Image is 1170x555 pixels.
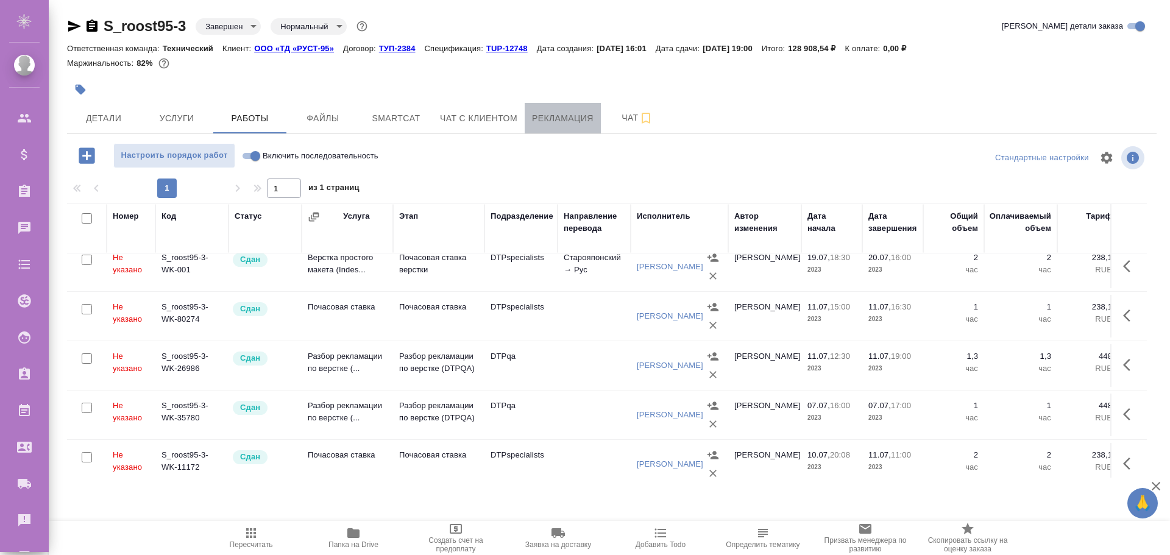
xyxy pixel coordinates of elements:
div: Статус [235,210,262,222]
div: Оплачиваемый объем [990,210,1051,235]
span: Детали [74,111,133,126]
div: Завершен [271,18,346,35]
p: 2023 [807,412,856,424]
p: Итого: [762,44,788,53]
p: Клиент: [222,44,254,53]
p: 1 [990,400,1051,412]
a: [PERSON_NAME] [637,410,703,419]
span: Рекламация [532,111,594,126]
p: 1 [929,301,978,313]
button: Добавить работу [70,143,104,168]
span: Заявка на доставку [525,540,591,549]
p: 16:30 [891,302,911,311]
p: Сдан [240,253,260,266]
button: Добавить Todo [609,521,712,555]
span: Не указано [113,401,142,422]
span: Настроить таблицу [1092,143,1121,172]
p: 2023 [807,461,856,473]
div: Менеджер проверил работу исполнителя, передает ее на следующий этап [232,350,296,367]
p: час [929,461,978,473]
p: час [990,412,1051,424]
div: Номер [113,210,139,222]
p: Разбор рекламации по верстке (DTPQA) [399,400,478,424]
span: [PERSON_NAME] детали заказа [1002,20,1123,32]
span: 🙏 [1132,490,1153,516]
button: Удалить [704,464,722,483]
p: Почасовая ставка [399,449,478,461]
div: Менеджер проверил работу исполнителя, передает ее на следующий этап [232,449,296,465]
span: Создать счет на предоплату [412,536,500,553]
span: Посмотреть информацию [1121,146,1147,169]
p: 0,00 ₽ [883,44,915,53]
p: 07.07, [868,401,891,410]
p: час [929,362,978,375]
p: Сдан [240,303,260,315]
button: Завершен [202,21,246,32]
span: Определить тематику [726,540,799,549]
p: Сдан [240,401,260,414]
a: [PERSON_NAME] [637,459,703,468]
td: DTPqa [484,344,558,387]
p: 11.07, [868,302,891,311]
td: [PERSON_NAME] [728,295,801,338]
p: 20:08 [830,450,850,459]
button: Назначить [704,347,722,366]
td: Разбор рекламации по верстке (... [302,344,393,387]
p: 16:00 [830,401,850,410]
p: 2023 [868,412,917,424]
span: Включить последовательность [263,150,378,162]
p: 238,1 [1063,301,1112,313]
p: 2023 [868,313,917,325]
span: Smartcat [367,111,425,126]
span: Пересчитать [230,540,273,549]
p: 17:00 [891,401,911,410]
p: Сдан [240,451,260,463]
button: 🙏 [1127,488,1158,518]
p: 16:00 [891,253,911,262]
div: Дата начала [807,210,856,235]
p: 238,1 [1063,449,1112,461]
p: 2023 [868,264,917,276]
span: Чат с клиентом [440,111,517,126]
span: Файлы [294,111,352,126]
button: Здесь прячутся важные кнопки [1116,449,1145,478]
p: 1 [990,301,1051,313]
p: Договор: [343,44,379,53]
p: 128 908,54 ₽ [788,44,845,53]
button: Папка на Drive [302,521,405,555]
p: 1,3 [929,350,978,362]
td: DTPspecialists [484,295,558,338]
div: Услуга [343,210,369,222]
span: Не указано [113,352,142,373]
button: Нормальный [277,21,331,32]
span: Не указано [113,450,142,472]
a: ТУП-2384 [379,43,425,53]
p: 1,3 [990,350,1051,362]
a: TUP-12748 [486,43,537,53]
p: 19.07, [807,253,830,262]
button: Удалить [704,415,722,433]
span: Работы [221,111,279,126]
p: 12:30 [830,352,850,361]
p: 2023 [868,461,917,473]
p: 15:00 [830,302,850,311]
div: Менеджер проверил работу исполнителя, передает ее на следующий этап [232,301,296,317]
p: час [929,313,978,325]
div: Этап [399,210,418,222]
p: 18:30 [830,253,850,262]
p: час [990,461,1051,473]
button: Удалить [704,267,722,285]
p: час [929,264,978,276]
button: Сгруппировать [308,211,320,223]
p: [DATE] 19:00 [703,44,762,53]
a: [PERSON_NAME] [637,311,703,320]
td: S_roost95-3-WK-26986 [155,344,229,387]
p: час [929,412,978,424]
div: Подразделение [491,210,553,222]
td: DTPspecialists [484,246,558,288]
button: Скопировать ссылку на оценку заказа [916,521,1019,555]
p: Разбор рекламации по верстке (DTPQA) [399,350,478,375]
button: Доп статусы указывают на важность/срочность заказа [354,18,370,34]
button: Заявка на доставку [507,521,609,555]
p: 448 [1063,350,1112,362]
